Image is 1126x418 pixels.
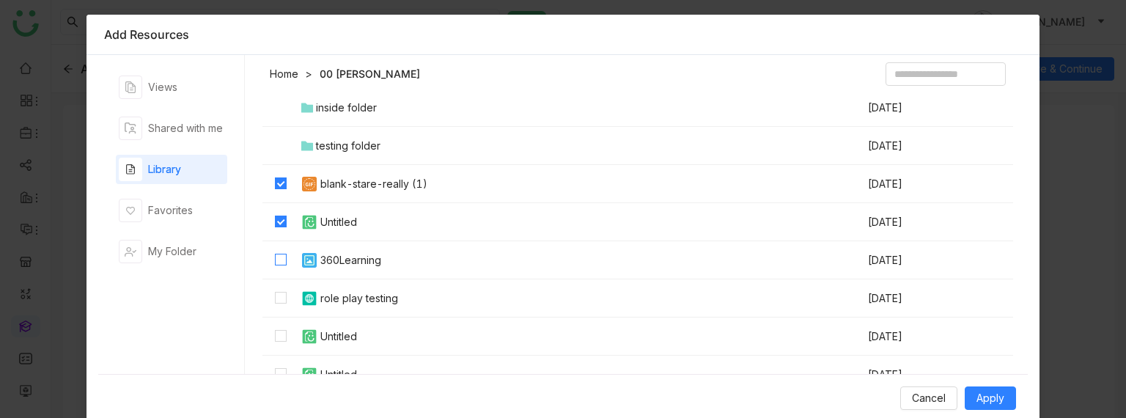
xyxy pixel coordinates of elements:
[301,252,318,269] img: png.svg
[900,386,957,410] button: Cancel
[316,138,380,154] div: testing folder
[320,67,420,81] a: 00 [PERSON_NAME]
[320,329,357,345] div: Untitled
[301,328,318,345] img: paper.svg
[866,203,976,241] td: [DATE]
[316,100,377,116] div: inside folder
[965,386,1016,410] button: Apply
[301,213,318,231] img: paper.svg
[866,89,976,127] td: [DATE]
[866,165,976,203] td: [DATE]
[976,390,1004,406] span: Apply
[912,390,946,406] span: Cancel
[148,161,181,177] div: Library
[104,26,1022,43] div: Add Resources
[270,67,298,81] a: Home
[320,176,427,192] div: blank-stare-really (1)
[320,252,381,268] div: 360Learning
[148,79,177,95] div: Views
[320,290,398,307] div: role play testing
[301,366,318,384] img: paper.svg
[301,175,318,193] img: gif.svg
[866,127,976,165] td: [DATE]
[301,290,318,307] img: article.svg
[320,214,357,230] div: Untitled
[320,367,357,383] div: Untitled
[148,120,223,136] div: Shared with me
[866,241,976,279] td: [DATE]
[866,356,976,394] td: [DATE]
[148,243,196,260] div: My Folder
[866,318,976,356] td: [DATE]
[866,279,976,318] td: [DATE]
[148,202,193,219] div: Favorites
